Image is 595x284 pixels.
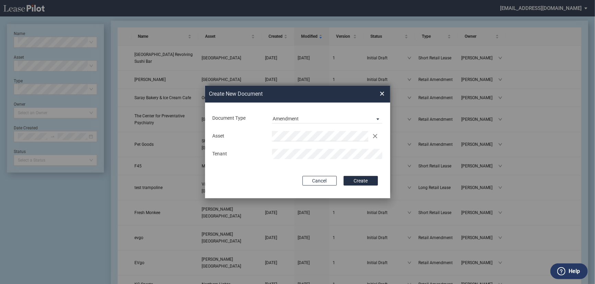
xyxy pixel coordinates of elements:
[302,176,337,186] button: Cancel
[380,88,385,99] span: ×
[569,267,580,276] label: Help
[273,116,299,121] div: Amendment
[205,86,390,198] md-dialog: Create New ...
[272,113,383,123] md-select: Document Type: Amendment
[209,115,268,122] div: Document Type
[209,133,268,140] div: Asset
[344,176,378,186] button: Create
[209,151,268,157] div: Tenant
[209,90,355,98] h2: Create New Document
